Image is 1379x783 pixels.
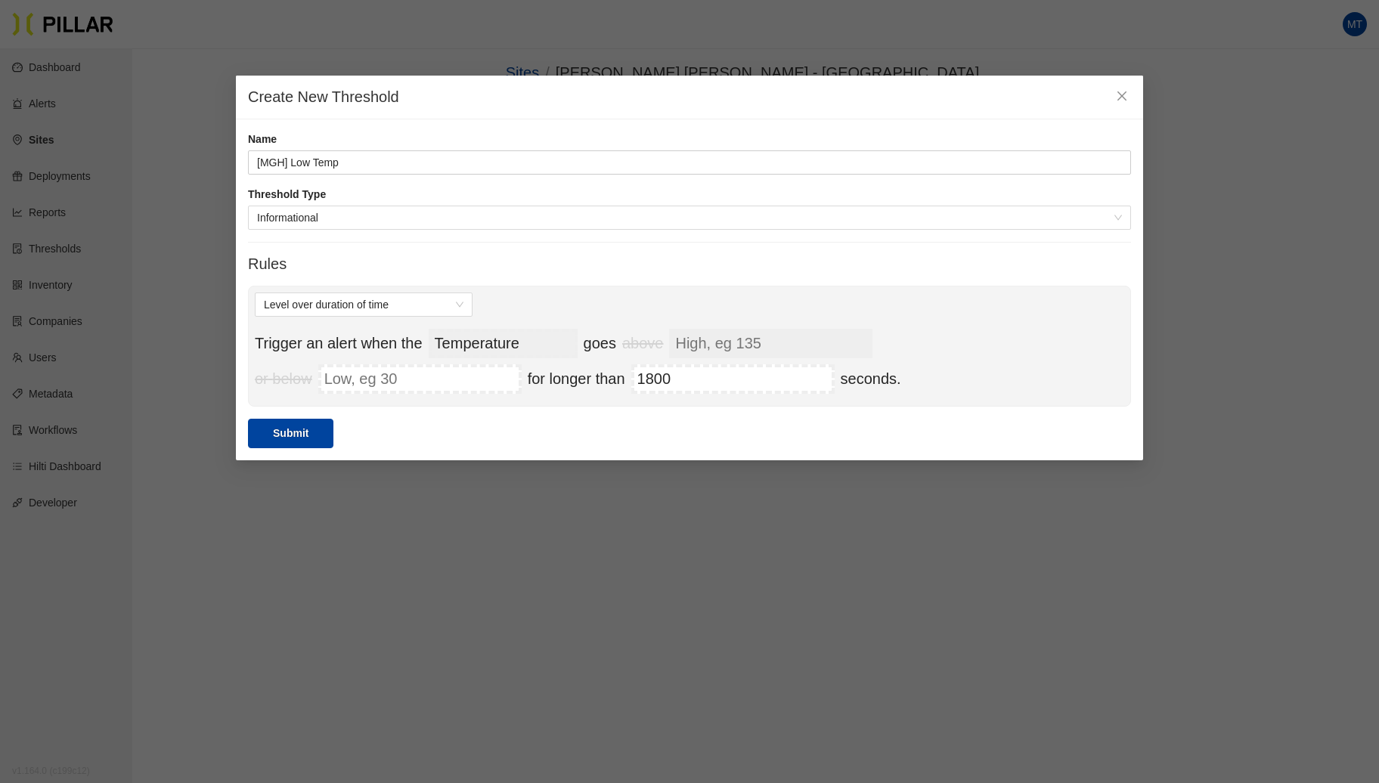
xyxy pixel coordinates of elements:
label: Name [248,132,1131,147]
input: Duration, eg 60 [631,364,835,394]
input: High, eg 135 [669,329,872,358]
span: above [622,335,664,351]
span: Level over duration of time [264,293,463,316]
div: for longer than seconds. [528,364,901,394]
span: close [1116,90,1128,102]
input: Name [248,150,1131,175]
span: Informational [257,206,1122,229]
span: or [255,370,312,387]
select: Sensor [429,329,578,358]
button: Close [1101,76,1143,118]
input: Low, eg 30 [318,364,522,394]
button: Submit [248,419,333,448]
label: Threshold Type [248,187,1131,203]
div: Trigger an alert when the [255,329,584,358]
h3: Rules [248,255,1131,274]
div: goes [584,329,879,358]
div: Create New Threshold [248,88,1107,107]
span: below [272,370,311,387]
